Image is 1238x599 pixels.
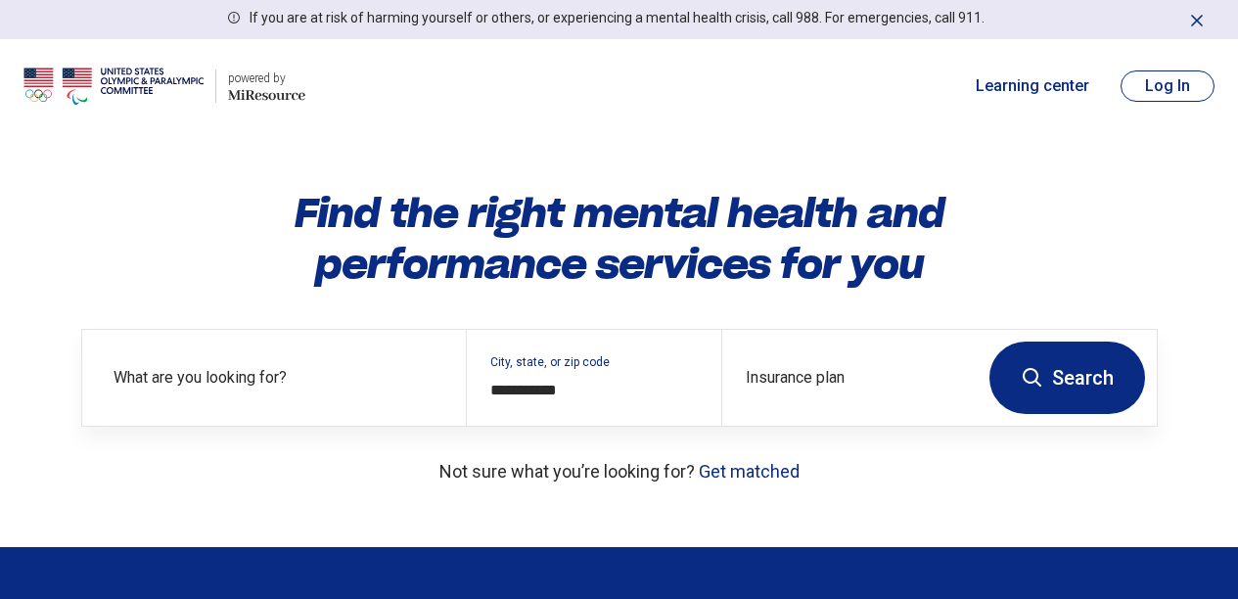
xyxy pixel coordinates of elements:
[23,63,204,110] img: USOPC
[989,342,1145,414] button: Search
[250,8,985,28] p: If you are at risk of harming yourself or others, or experiencing a mental health crisis, call 98...
[699,461,800,482] a: Get matched
[81,458,1158,484] p: Not sure what you’re looking for?
[23,63,305,110] a: USOPCpowered by
[114,366,442,390] label: What are you looking for?
[976,74,1089,98] a: Learning center
[1121,70,1215,102] button: Log In
[228,69,305,87] div: powered by
[1187,8,1207,31] button: Dismiss
[81,188,1158,290] h1: Find the right mental health and performance services for you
